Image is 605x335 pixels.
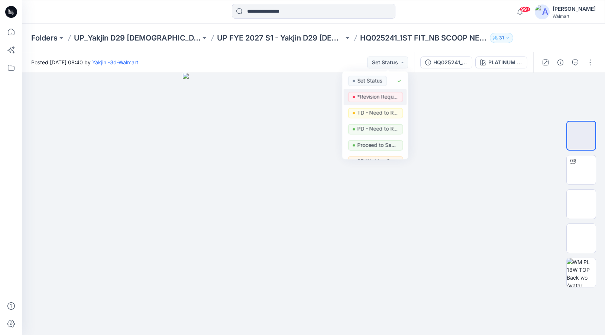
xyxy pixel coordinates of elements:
div: Walmart [553,13,596,19]
p: *Revision Requested [357,92,398,102]
p: 31 [499,34,504,42]
p: TD - Need to Review [357,108,398,117]
p: 3D Working Session - Need to Review [357,156,398,166]
span: Posted [DATE] 08:40 by [31,58,138,66]
p: Set Status [357,76,382,86]
p: PD - Need to Review Cost [357,124,398,134]
a: Folders [31,33,58,43]
img: avatar [535,4,550,19]
div: [PERSON_NAME] [553,4,596,13]
a: Yakjin -3d-Walmart [92,59,138,65]
button: Details [554,57,566,68]
p: HQ025241_1ST FIT_NB SCOOP NECK TEE PLUS [360,33,487,43]
div: PLATINUM SILVER HEATHER BC02 [488,58,522,67]
button: 31 [490,33,513,43]
img: WM PL 18W TOP Back wo Avatar [567,258,596,287]
a: UP FYE 2027 S1 - Yakjin D29 [DEMOGRAPHIC_DATA] Sleepwear [217,33,344,43]
button: PLATINUM SILVER HEATHER BC02 [475,57,527,68]
button: HQ025241_1ST FIT_NB SCOOP NECK TEE PLUS [420,57,472,68]
span: 99+ [520,6,531,12]
div: HQ025241_1ST FIT_NB SCOOP NECK TEE PLUS [433,58,467,67]
a: UP_Yakjin D29 [DEMOGRAPHIC_DATA] Sleep [74,33,201,43]
img: eyJhbGciOiJIUzI1NiIsImtpZCI6IjAiLCJzbHQiOiJzZXMiLCJ0eXAiOiJKV1QifQ.eyJkYXRhIjp7InR5cGUiOiJzdG9yYW... [183,73,445,335]
p: Proceed to Sample [357,140,398,150]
